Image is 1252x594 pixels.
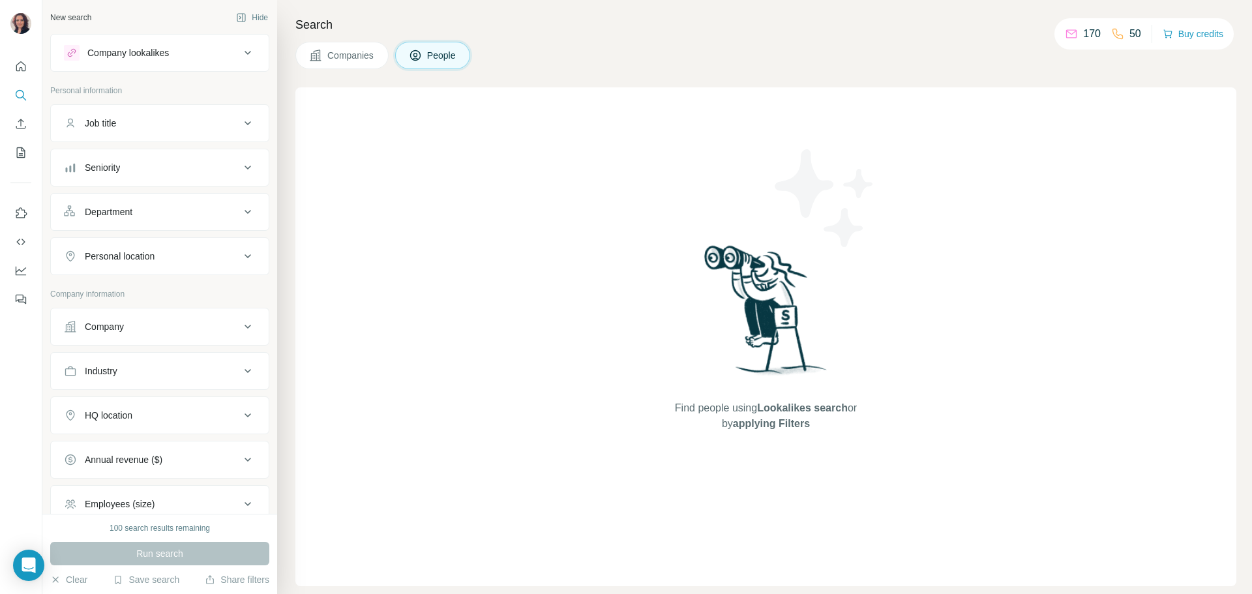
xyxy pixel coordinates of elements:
span: Find people using or by [661,400,870,432]
button: Company lookalikes [51,37,269,68]
div: Seniority [85,161,120,174]
button: Use Surfe API [10,230,31,254]
button: Share filters [205,573,269,586]
button: Quick start [10,55,31,78]
span: Lookalikes search [757,402,848,413]
button: Search [10,83,31,107]
div: Industry [85,364,117,378]
div: Company [85,320,124,333]
button: Employees (size) [51,488,269,520]
button: Company [51,311,269,342]
img: Surfe Illustration - Stars [766,140,884,257]
p: Personal information [50,85,269,97]
span: People [427,49,457,62]
div: 100 search results remaining [110,522,210,534]
button: Seniority [51,152,269,183]
button: HQ location [51,400,269,431]
button: My lists [10,141,31,164]
button: Department [51,196,269,228]
button: Personal location [51,241,269,272]
button: Industry [51,355,269,387]
button: Save search [113,573,179,586]
h4: Search [295,16,1236,34]
div: Employees (size) [85,497,155,511]
div: Personal location [85,250,155,263]
button: Use Surfe on LinkedIn [10,201,31,225]
span: Companies [327,49,375,62]
span: applying Filters [733,418,810,429]
button: Dashboard [10,259,31,282]
button: Buy credits [1163,25,1223,43]
button: Hide [227,8,277,27]
button: Enrich CSV [10,112,31,136]
button: Annual revenue ($) [51,444,269,475]
button: Job title [51,108,269,139]
button: Clear [50,573,87,586]
p: 170 [1083,26,1101,42]
div: Open Intercom Messenger [13,550,44,581]
div: Annual revenue ($) [85,453,162,466]
p: 50 [1129,26,1141,42]
img: Surfe Illustration - Woman searching with binoculars [698,242,834,387]
button: Feedback [10,288,31,311]
div: Company lookalikes [87,46,169,59]
img: Avatar [10,13,31,34]
div: New search [50,12,91,23]
div: HQ location [85,409,132,422]
p: Company information [50,288,269,300]
div: Department [85,205,132,218]
div: Job title [85,117,116,130]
